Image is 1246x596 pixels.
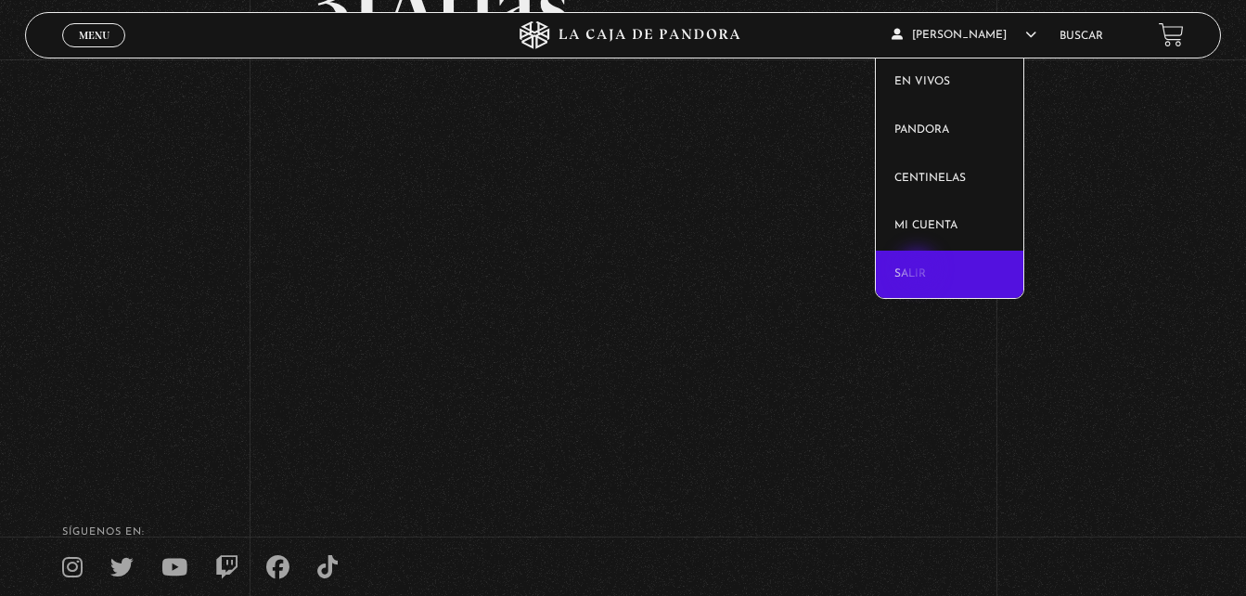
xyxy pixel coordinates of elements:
[876,202,1023,251] a: Mi cuenta
[876,58,1023,107] a: En vivos
[1060,31,1103,42] a: Buscar
[876,251,1023,299] a: Salir
[1159,22,1184,47] a: View your shopping cart
[79,30,109,41] span: Menu
[876,155,1023,203] a: Centinelas
[876,107,1023,155] a: Pandora
[72,45,116,58] span: Cerrar
[62,527,1184,538] h4: SÍguenos en:
[892,30,1036,41] span: [PERSON_NAME]
[312,75,933,425] iframe: Dailymotion video player – 3IATLAS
